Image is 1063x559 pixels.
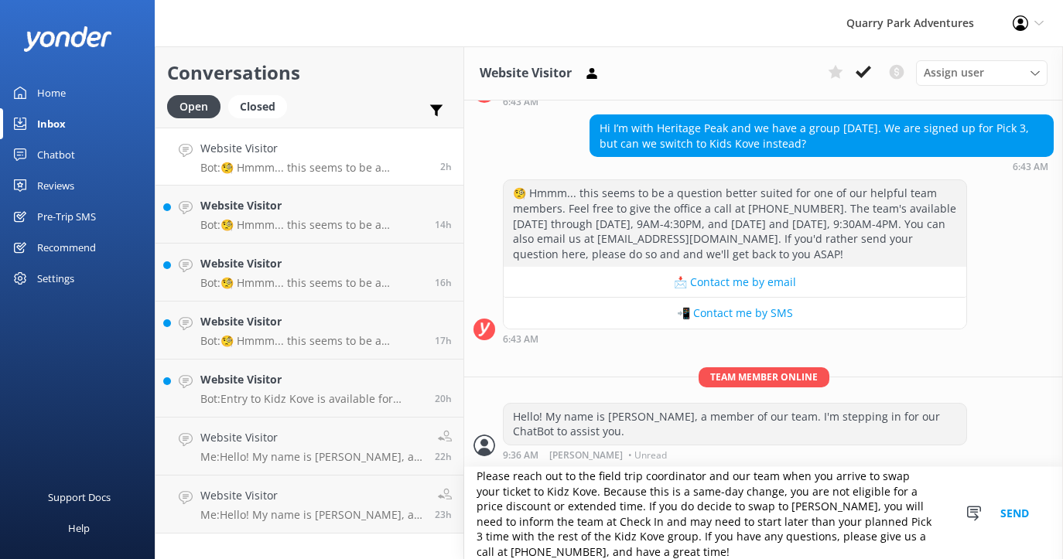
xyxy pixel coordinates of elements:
a: Closed [228,97,295,114]
a: Website VisitorBot:Entry to Kidz Kove is available for $10.00 on weekdays and $15.00 on weekends ... [156,360,463,418]
p: Bot: 🧐 Hmmm... this seems to be a question better suited for one of our helpful team members. Fee... [200,218,423,232]
span: Sep 25 2025 06:43am (UTC -07:00) America/Tijuana [440,160,452,173]
textarea: Please reach out to the field trip coordinator and our team when you arrive to swap your ticket t... [464,467,1063,559]
img: yonder-white-logo.png [23,26,112,52]
span: Sep 24 2025 10:47am (UTC -07:00) America/Tijuana [435,450,452,463]
span: Sep 24 2025 06:49pm (UTC -07:00) America/Tijuana [435,218,452,231]
div: Sep 25 2025 06:43am (UTC -07:00) America/Tijuana [503,96,967,107]
div: Sep 25 2025 09:36am (UTC -07:00) America/Tijuana [503,449,967,460]
span: Sep 24 2025 12:49pm (UTC -07:00) America/Tijuana [435,392,452,405]
strong: 6:43 AM [503,97,538,107]
a: Website VisitorBot:🧐 Hmmm... this seems to be a question better suited for one of our helpful tea... [156,302,463,360]
p: Bot: Entry to Kidz Kove is available for $10.00 on weekdays and $15.00 on weekends and select hol... [200,392,423,406]
div: Hello! My name is [PERSON_NAME], a member of our team. I'm stepping in for our ChatBot to assist ... [504,404,966,445]
span: Sep 24 2025 04:26pm (UTC -07:00) America/Tijuana [435,334,452,347]
h3: Website Visitor [480,63,572,84]
p: Me: Hello! My name is [PERSON_NAME], a member of our team. I'm stepping in for our ChatBot to ass... [200,508,423,522]
h4: Website Visitor [200,371,423,388]
h4: Website Visitor [200,429,423,446]
a: Website VisitorMe:Hello! My name is [PERSON_NAME], a member of our team. I'm stepping in for our ... [156,475,463,533]
span: [PERSON_NAME] [549,451,623,460]
button: Send [986,467,1044,559]
div: Hi I’m with Heritage Peak and we have a group [DATE]. We are signed up for Pick 3, but can we swi... [590,115,1053,156]
span: Assign user [924,64,984,81]
p: Bot: 🧐 Hmmm... this seems to be a question better suited for one of our helpful team members. Fee... [200,161,429,175]
button: 📩 Contact me by email [504,267,966,298]
p: Bot: 🧐 Hmmm... this seems to be a question better suited for one of our helpful team members. Fee... [200,276,423,290]
div: Chatbot [37,139,75,170]
div: Support Docs [48,482,111,513]
div: Assign User [916,60,1048,85]
div: Settings [37,263,74,294]
button: 📲 Contact me by SMS [504,298,966,329]
span: Team member online [699,367,829,387]
div: Reviews [37,170,74,201]
div: Sep 25 2025 06:43am (UTC -07:00) America/Tijuana [590,161,1054,172]
strong: 6:43 AM [503,335,538,344]
h4: Website Visitor [200,197,423,214]
h4: Website Visitor [200,255,423,272]
div: 🧐 Hmmm... this seems to be a question better suited for one of our helpful team members. Feel fre... [504,180,966,267]
div: Home [37,77,66,108]
h4: Website Visitor [200,313,423,330]
div: Recommend [37,232,96,263]
div: Sep 25 2025 06:43am (UTC -07:00) America/Tijuana [503,333,967,344]
a: Website VisitorBot:🧐 Hmmm... this seems to be a question better suited for one of our helpful tea... [156,128,463,186]
strong: 6:43 AM [1013,162,1048,172]
a: Website VisitorBot:🧐 Hmmm... this seems to be a question better suited for one of our helpful tea... [156,244,463,302]
p: Me: Hello! My name is [PERSON_NAME], a member of our team. I'm stepping in for our ChatBot to ass... [200,450,423,464]
h4: Website Visitor [200,487,423,504]
a: Open [167,97,228,114]
span: Sep 24 2025 10:14am (UTC -07:00) America/Tijuana [435,508,452,521]
h4: Website Visitor [200,140,429,157]
span: Sep 24 2025 04:49pm (UTC -07:00) America/Tijuana [435,276,452,289]
strong: 9:36 AM [503,451,538,460]
div: Closed [228,95,287,118]
div: Pre-Trip SMS [37,201,96,232]
p: Bot: 🧐 Hmmm... this seems to be a question better suited for one of our helpful team members. Fee... [200,334,423,348]
div: Inbox [37,108,66,139]
div: Open [167,95,220,118]
div: Help [68,513,90,544]
a: Website VisitorBot:🧐 Hmmm... this seems to be a question better suited for one of our helpful tea... [156,186,463,244]
h2: Conversations [167,58,452,87]
a: Website VisitorMe:Hello! My name is [PERSON_NAME], a member of our team. I'm stepping in for our ... [156,418,463,475]
span: • Unread [628,451,667,460]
